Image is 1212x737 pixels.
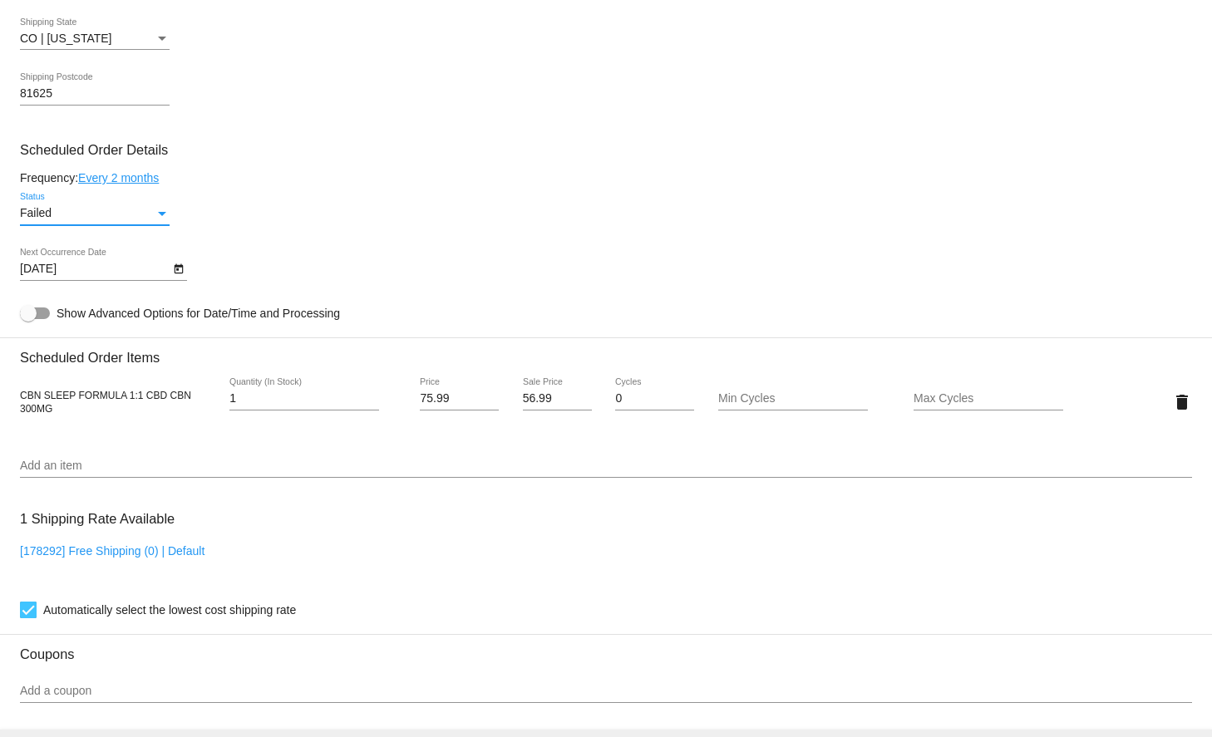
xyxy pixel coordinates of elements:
[20,337,1192,366] h3: Scheduled Order Items
[523,392,592,405] input: Sale Price
[20,207,170,220] mat-select: Status
[20,206,52,219] span: Failed
[20,142,1192,158] h3: Scheduled Order Details
[20,32,111,45] span: CO | [US_STATE]
[20,263,170,276] input: Next Occurrence Date
[20,459,1192,473] input: Add an item
[20,544,204,558] a: [178292] Free Shipping (0) | Default
[20,171,1192,184] div: Frequency:
[615,392,694,405] input: Cycles
[229,392,379,405] input: Quantity (In Stock)
[20,685,1192,698] input: Add a coupon
[20,634,1192,662] h3: Coupons
[20,32,170,46] mat-select: Shipping State
[43,600,296,620] span: Automatically select the lowest cost shipping rate
[170,259,187,277] button: Open calendar
[57,305,340,322] span: Show Advanced Options for Date/Time and Processing
[20,87,170,101] input: Shipping Postcode
[420,392,499,405] input: Price
[20,501,175,537] h3: 1 Shipping Rate Available
[20,390,191,415] span: CBN SLEEP FORMULA 1:1 CBD CBN 300MG
[718,392,868,405] input: Min Cycles
[1172,392,1192,412] mat-icon: delete
[78,171,159,184] a: Every 2 months
[914,392,1063,405] input: Max Cycles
